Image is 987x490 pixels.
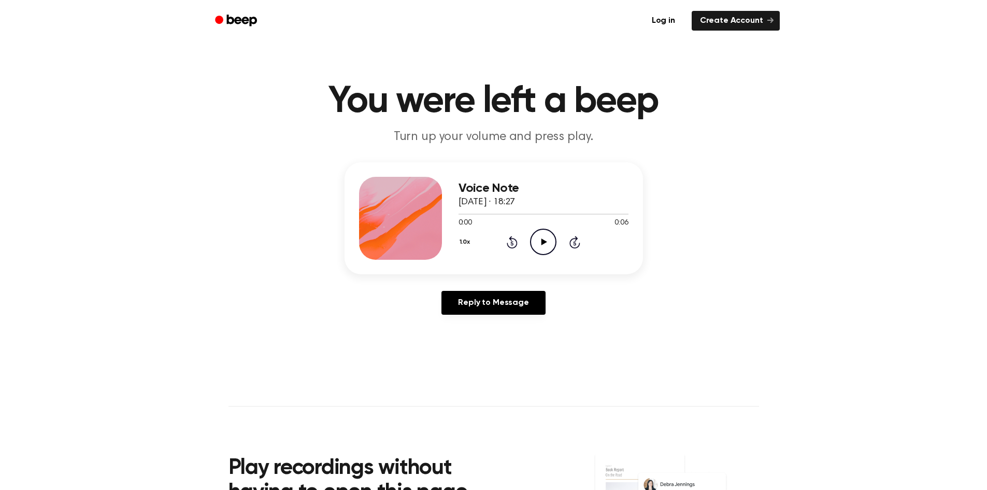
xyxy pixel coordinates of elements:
a: Create Account [692,11,780,31]
span: 0:06 [614,218,628,229]
span: 0:00 [459,218,472,229]
h1: You were left a beep [228,83,759,120]
a: Beep [208,11,266,31]
span: [DATE] · 18:27 [459,198,516,207]
p: Turn up your volume and press play. [295,129,693,146]
h3: Voice Note [459,181,628,195]
button: 1.0x [459,233,474,251]
a: Log in [641,9,685,33]
a: Reply to Message [441,291,545,315]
